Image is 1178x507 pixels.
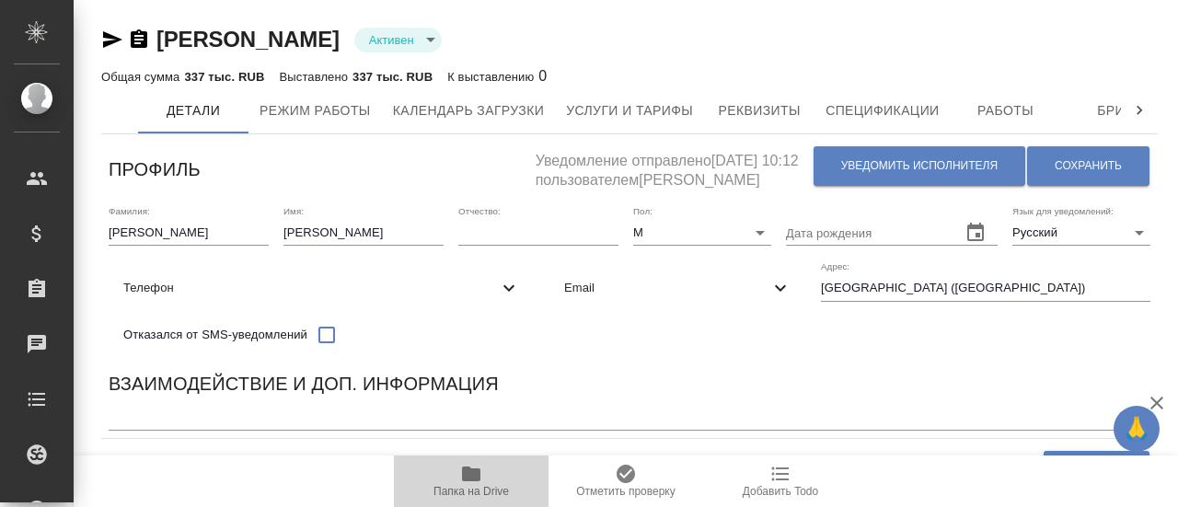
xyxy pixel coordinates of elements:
p: 337 тыс. RUB [352,70,433,84]
span: Детали [149,99,237,122]
button: Папка на Drive [394,455,549,507]
a: [PERSON_NAME] [156,27,340,52]
p: Выставлено [280,70,353,84]
div: Русский [1012,220,1150,246]
label: Имя: [283,206,304,215]
button: Скопировать ссылку [128,29,150,51]
span: Отказался от SMS-уведомлений [123,326,307,344]
div: 0 [447,65,547,87]
button: 🙏 [1114,406,1160,452]
span: Услуги и тарифы [566,99,693,122]
h6: Профиль [109,155,201,184]
span: Отметить проверку [576,485,675,498]
button: Уведомить исполнителя [814,146,1025,186]
p: Общая сумма [101,70,184,84]
span: 🙏 [1121,409,1152,448]
span: Реквизиты [715,99,803,122]
div: Email [549,268,806,308]
span: Календарь загрузки [393,99,545,122]
button: Активен [364,32,420,48]
span: Бриф [1072,99,1161,122]
label: Язык для уведомлений: [1012,206,1114,215]
h5: Уведомление отправлено [DATE] 10:12 пользователем [PERSON_NAME] [536,142,813,190]
label: Отчество: [458,206,501,215]
span: Сохранить [1055,158,1122,174]
button: Удалить [1044,451,1149,489]
span: Уведомить исполнителя [841,158,998,174]
label: Пол: [633,206,653,215]
div: М [633,220,771,246]
button: Скопировать ссылку для ЯМессенджера [101,29,123,51]
span: Спецификации [826,99,939,122]
button: Отметить проверку [549,455,703,507]
span: Добавить Todo [743,485,818,498]
button: Добавить Todo [703,455,858,507]
button: Сохранить [1027,146,1149,186]
label: Адрес: [821,262,849,271]
label: Фамилия: [109,206,150,215]
span: Телефон [123,279,498,297]
p: 337 тыс. RUB [184,70,264,84]
span: Работы [962,99,1050,122]
span: Email [564,279,769,297]
h6: Взаимодействие и доп. информация [109,369,499,398]
div: Телефон [109,268,535,308]
span: Режим работы [260,99,371,122]
p: К выставлению [447,70,538,84]
div: Активен [354,28,442,52]
span: Папка на Drive [433,485,509,498]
